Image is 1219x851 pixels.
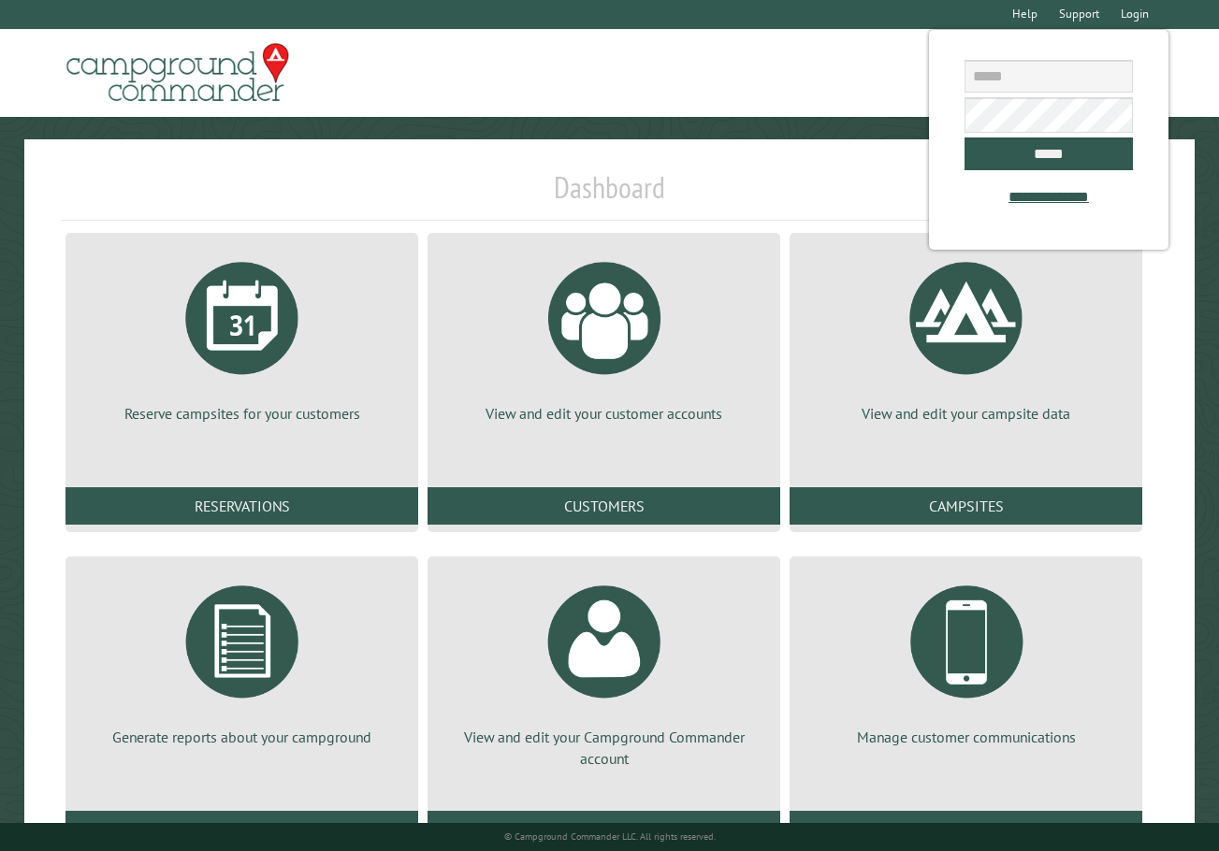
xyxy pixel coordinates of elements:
[428,487,780,525] a: Customers
[88,248,396,424] a: Reserve campsites for your customers
[65,487,418,525] a: Reservations
[88,403,396,424] p: Reserve campsites for your customers
[428,811,780,848] a: Account
[790,811,1142,848] a: Communications
[450,727,758,769] p: View and edit your Campground Commander account
[450,403,758,424] p: View and edit your customer accounts
[88,727,396,747] p: Generate reports about your campground
[450,248,758,424] a: View and edit your customer accounts
[65,811,418,848] a: Reports
[790,487,1142,525] a: Campsites
[61,36,295,109] img: Campground Commander
[450,571,758,769] a: View and edit your Campground Commander account
[88,571,396,747] a: Generate reports about your campground
[61,169,1158,221] h1: Dashboard
[504,830,716,843] small: © Campground Commander LLC. All rights reserved.
[812,727,1120,747] p: Manage customer communications
[812,403,1120,424] p: View and edit your campsite data
[812,571,1120,747] a: Manage customer communications
[812,248,1120,424] a: View and edit your campsite data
